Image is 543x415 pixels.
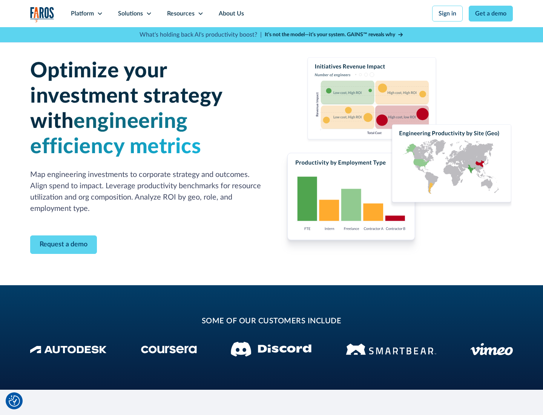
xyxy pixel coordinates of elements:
div: Solutions [118,9,143,18]
a: Contact Modal [30,235,97,254]
p: What's holding back AI's productivity boost? | [140,30,262,39]
div: Platform [71,9,94,18]
button: Cookie Settings [9,395,20,407]
img: Discord logo [231,342,311,357]
a: home [30,7,54,22]
a: Sign in [432,6,463,22]
img: Revisit consent button [9,395,20,407]
img: Vimeo logo [470,343,513,355]
span: engineering efficiency metrics [30,111,201,157]
strong: It’s not the model—it’s your system. GAINS™ reveals why [265,32,395,37]
h2: some of our customers include [90,315,452,327]
img: Charts displaying initiatives revenue impact, productivity by employment type and engineering pro... [281,57,513,255]
img: Logo of the analytics and reporting company Faros. [30,7,54,22]
img: Smartbear Logo [346,342,436,356]
div: Resources [167,9,195,18]
img: Coursera Logo [141,346,197,354]
img: Autodesk Logo [30,346,107,354]
a: It’s not the model—it’s your system. GAINS™ reveals why [265,31,403,39]
h1: Optimize your investment strategy with [30,58,262,160]
a: Get a demo [469,6,513,22]
p: Map engineering investments to corporate strategy and outcomes. Align spend to impact. Leverage p... [30,169,262,214]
